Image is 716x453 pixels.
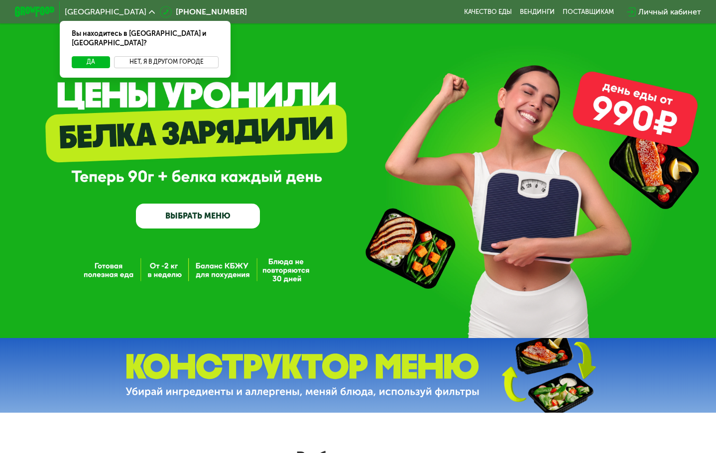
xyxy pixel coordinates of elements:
[520,8,555,16] a: Вендинги
[72,56,110,68] button: Да
[136,204,260,228] a: ВЫБРАТЬ МЕНЮ
[114,56,219,68] button: Нет, я в другом городе
[563,8,614,16] div: поставщикам
[160,6,247,18] a: [PHONE_NUMBER]
[60,21,231,57] div: Вы находитесь в [GEOGRAPHIC_DATA] и [GEOGRAPHIC_DATA]?
[65,8,146,16] span: [GEOGRAPHIC_DATA]
[464,8,512,16] a: Качество еды
[638,6,701,18] div: Личный кабинет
